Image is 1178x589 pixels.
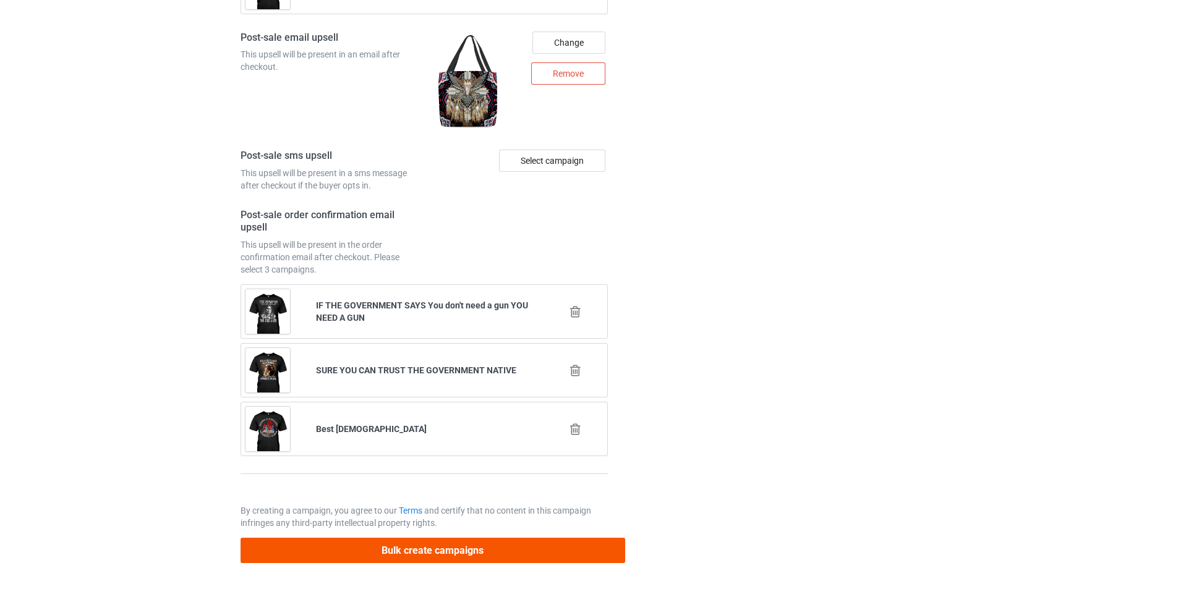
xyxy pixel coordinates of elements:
[241,538,625,563] button: Bulk create campaigns
[241,239,420,276] div: This upsell will be present in the order confirmation email after checkout. Please select 3 campa...
[532,32,605,54] div: Change
[241,504,608,529] p: By creating a campaign, you agree to our and certify that no content in this campaign infringes a...
[499,150,605,172] div: Select campaign
[241,209,420,234] h4: Post-sale order confirmation email upsell
[531,62,605,85] div: Remove
[316,300,528,323] b: IF THE GOVERNMENT SAYS You don't need a gun YOU NEED A GUN
[241,32,420,44] h4: Post-sale email upsell
[241,167,420,192] div: This upsell will be present in a sms message after checkout if the buyer opts in.
[316,424,427,434] b: Best [DEMOGRAPHIC_DATA]
[399,506,422,515] a: Terms
[241,150,420,163] h4: Post-sale sms upsell
[241,48,420,73] div: This upsell will be present in an email after checkout.
[316,365,516,375] b: SURE YOU CAN TRUST THE GOVERNMENT NATIVE
[429,32,510,133] img: regular.jpg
